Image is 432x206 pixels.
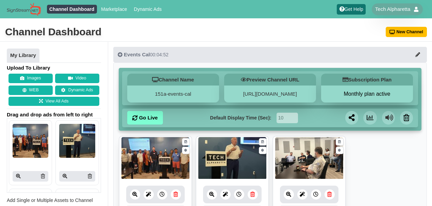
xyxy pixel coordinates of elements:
input: Seconds [277,113,298,123]
h5: Subscription Plan [321,74,413,86]
h4: Upload To Library [7,64,101,71]
img: P250x250 image processing20250910 996236 13d3kn1 [13,124,48,158]
a: Get Help [337,4,366,15]
span: Tech Alpharetta [375,6,410,13]
h5: Channel Name [127,74,219,86]
img: P250x250 image processing20250825 996236 11s9gg8 [59,124,95,158]
a: Go Live [127,111,163,125]
a: Dynamic Ads [55,86,99,95]
div: 151a-events-cal [127,86,219,102]
button: New Channel [386,27,427,37]
a: Marketplace [99,5,130,14]
span: Events Cal [124,52,150,57]
img: Sign Stream.NET [7,3,41,16]
h5: Preview Channel URL [224,74,316,86]
button: Video [55,74,99,83]
span: Drag and drop ads from left to right [7,111,101,118]
a: View All Ads [9,97,99,106]
a: Dynamic Ads [131,5,164,14]
div: Channel Dashboard [5,25,101,39]
label: Default Display Time (Sec): [210,114,271,121]
button: Monthly plan active [321,91,413,97]
a: Channel Dashboard [47,5,97,14]
img: 1569.739 kb [198,137,266,180]
button: Images [9,74,53,83]
span: Add Single or Multiple Assets to Channel [7,198,93,203]
div: 00:04:52 [118,51,168,58]
img: 2.538 mb [275,137,343,180]
a: [URL][DOMAIN_NAME] [243,91,297,97]
a: My Library [7,49,39,63]
img: 305.961 kb [121,137,189,180]
button: Events Cal00:04:52 [113,47,427,62]
button: WEB [9,86,53,95]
